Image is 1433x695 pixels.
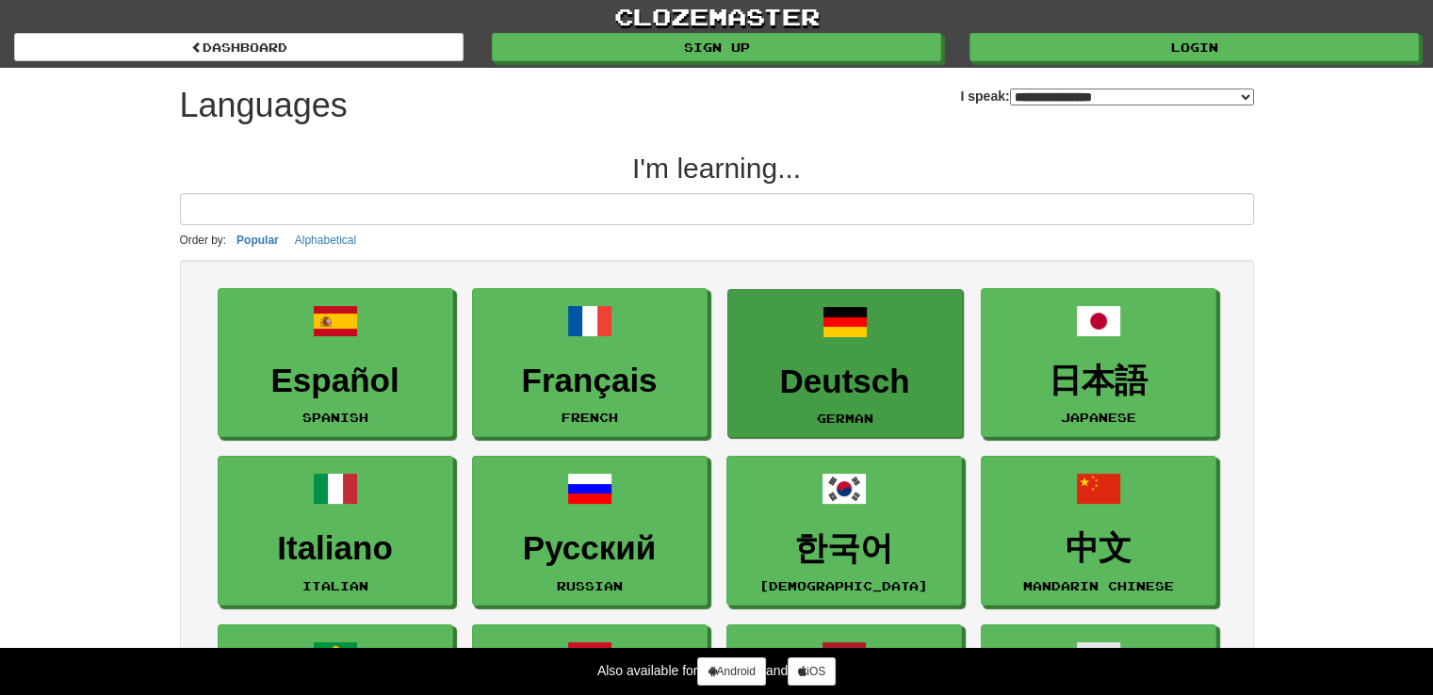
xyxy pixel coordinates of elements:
small: French [562,411,618,424]
a: DeutschGerman [727,289,963,439]
small: Japanese [1061,411,1136,424]
small: [DEMOGRAPHIC_DATA] [759,579,928,592]
small: Russian [557,579,623,592]
a: 한국어[DEMOGRAPHIC_DATA] [726,456,962,606]
a: FrançaisFrench [472,288,708,438]
small: Italian [302,579,368,592]
select: I speak: [1010,89,1254,105]
h3: 中文 [991,530,1206,567]
a: 中文Mandarin Chinese [981,456,1216,606]
h3: Français [482,363,697,399]
h3: Italiano [228,530,443,567]
small: Mandarin Chinese [1023,579,1174,592]
a: ItalianoItalian [218,456,453,606]
a: Android [697,657,765,686]
a: iOS [788,657,836,686]
h2: I'm learning... [180,153,1254,184]
small: Order by: [180,234,227,247]
small: Spanish [302,411,368,424]
button: Popular [231,230,285,251]
a: Sign up [492,33,941,61]
h1: Languages [180,87,348,124]
button: Alphabetical [289,230,362,251]
a: РусскийRussian [472,456,708,606]
h3: 日本語 [991,363,1206,399]
h3: 한국어 [737,530,952,567]
h3: Español [228,363,443,399]
h3: Русский [482,530,697,567]
a: dashboard [14,33,464,61]
a: EspañolSpanish [218,288,453,438]
label: I speak: [960,87,1253,105]
small: German [817,412,873,425]
a: 日本語Japanese [981,288,1216,438]
h3: Deutsch [738,364,953,400]
a: Login [969,33,1419,61]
